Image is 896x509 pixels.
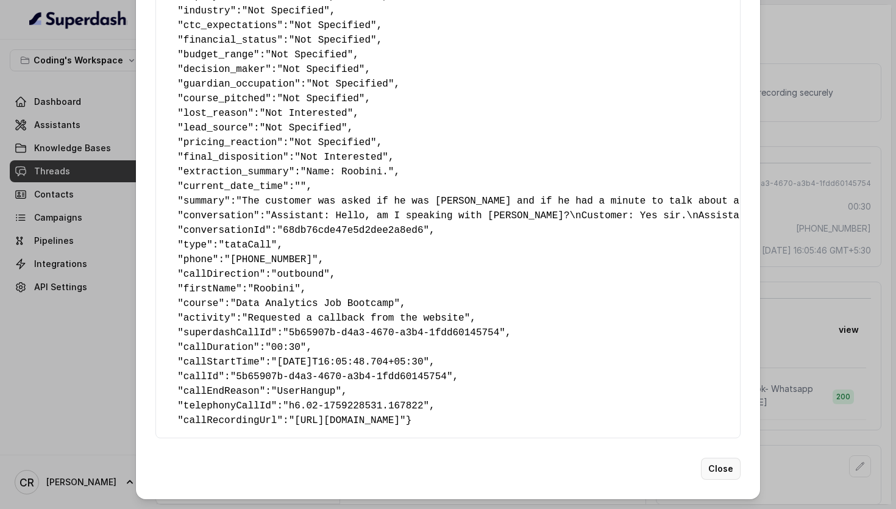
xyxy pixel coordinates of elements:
span: "Data Analytics Job Bootcamp" [230,298,400,309]
span: course [183,298,219,309]
span: "Not Specified" [260,123,347,133]
span: conversation [183,210,254,221]
span: "5b65907b-d4a3-4670-a3b4-1fdd60145754" [230,371,453,382]
span: guardian_occupation [183,79,294,90]
span: "Not Specified" [242,5,330,16]
span: "68db76cde47e5d2dee2a8ed6" [277,225,429,236]
span: "UserHangup" [271,386,341,397]
span: "Not Specified" [289,35,377,46]
span: "" [294,181,306,192]
span: "Name: Roobini." [300,166,394,177]
span: "Not Specified" [277,64,364,75]
span: callDirection [183,269,260,280]
span: "00:30" [265,342,306,353]
span: ctc_expectations [183,20,277,31]
span: callStartTime [183,357,260,368]
span: "5b65907b-d4a3-4670-a3b4-1fdd60145754" [283,327,505,338]
span: "Roobini" [247,283,300,294]
button: Close [701,458,741,480]
span: industry [183,5,230,16]
span: current_date_time [183,181,283,192]
span: "Not Specified" [289,20,377,31]
span: "Not Specified" [289,137,377,148]
span: "outbound" [271,269,330,280]
span: "Not Specified" [277,93,364,104]
span: "[URL][DOMAIN_NAME]" [289,415,406,426]
span: "Not Specified" [265,49,353,60]
span: telephonyCallId [183,400,271,411]
span: "tataCall" [218,240,277,251]
span: financial_status [183,35,277,46]
span: extraction_summary [183,166,289,177]
span: type [183,240,207,251]
span: final_disposition [183,152,283,163]
span: callEndReason [183,386,260,397]
span: lead_source [183,123,248,133]
span: "Requested a callback from the website" [242,313,470,324]
span: pricing_reaction [183,137,277,148]
span: phone [183,254,213,265]
span: summary [183,196,224,207]
span: activity [183,313,230,324]
span: callId [183,371,219,382]
span: "Not Interested" [260,108,354,119]
span: callRecordingUrl [183,415,277,426]
span: conversationId [183,225,265,236]
span: budget_range [183,49,254,60]
span: lost_reason [183,108,248,119]
span: "[DATE]T16:05:48.704+05:30" [271,357,429,368]
span: "h6.02-1759228531.167822" [283,400,429,411]
span: course_pitched [183,93,265,104]
span: callDuration [183,342,254,353]
span: firstName [183,283,236,294]
span: "Not Interested" [294,152,388,163]
span: superdashCallId [183,327,271,338]
span: "[PHONE_NUMBER]" [224,254,318,265]
span: "Not Specified" [306,79,394,90]
span: decision_maker [183,64,265,75]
